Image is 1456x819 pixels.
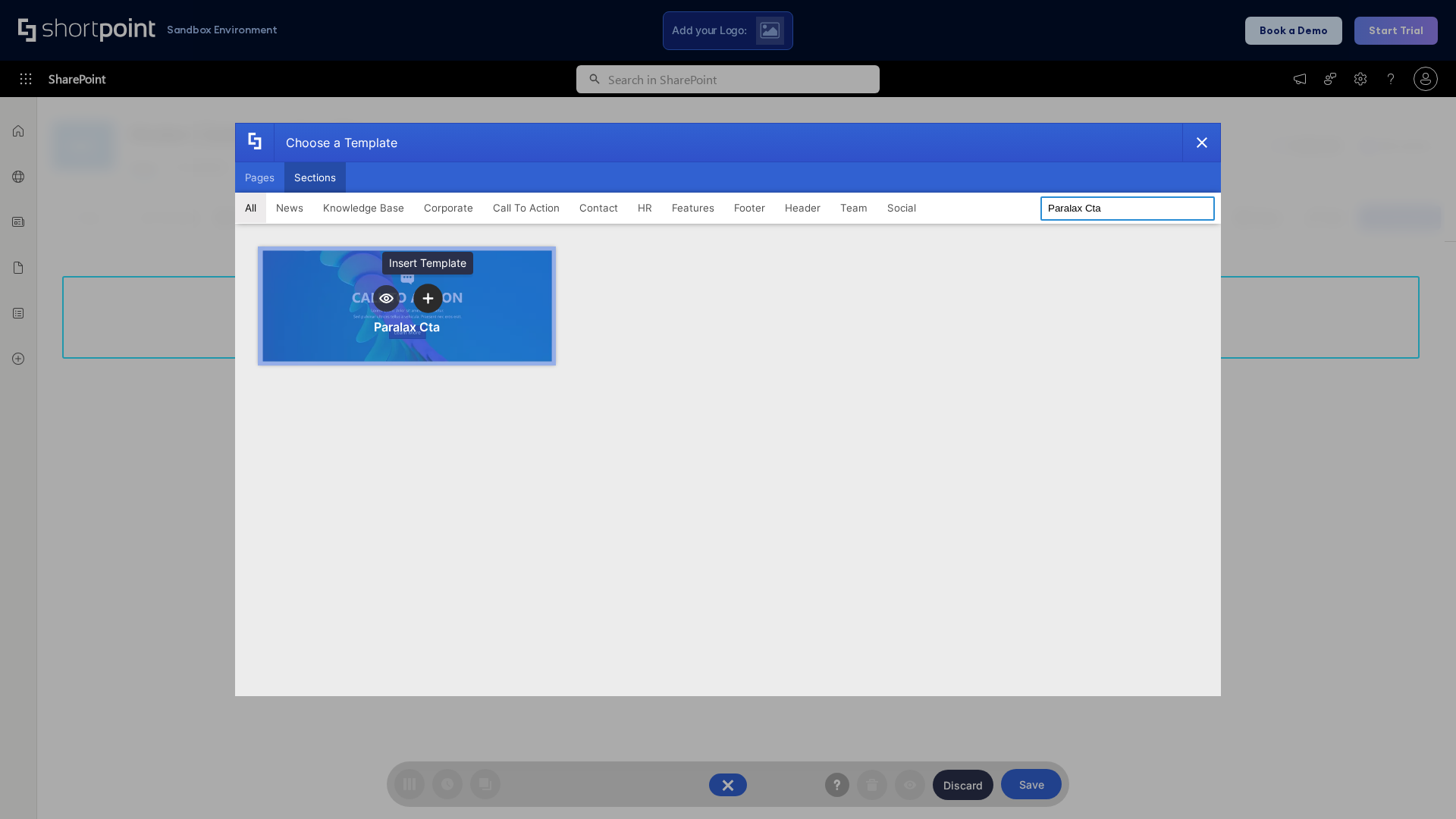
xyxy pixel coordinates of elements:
button: Pages [235,162,284,193]
button: Header [775,193,830,223]
div: Paralax Cta [374,319,440,334]
iframe: Chat Widget [1380,746,1456,819]
button: Features [662,193,724,223]
button: HR [628,193,662,223]
button: Social [877,193,926,223]
button: Footer [724,193,775,223]
button: Contact [570,193,628,223]
button: All [235,193,266,223]
input: Search [1040,196,1215,221]
button: Knowledge Base [313,193,414,223]
button: Team [830,193,877,223]
div: Choose a Template [274,124,397,162]
button: News [266,193,313,223]
button: Corporate [414,193,483,223]
button: Call To Action [483,193,570,223]
button: Sections [284,162,346,193]
div: template selector [235,123,1221,696]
